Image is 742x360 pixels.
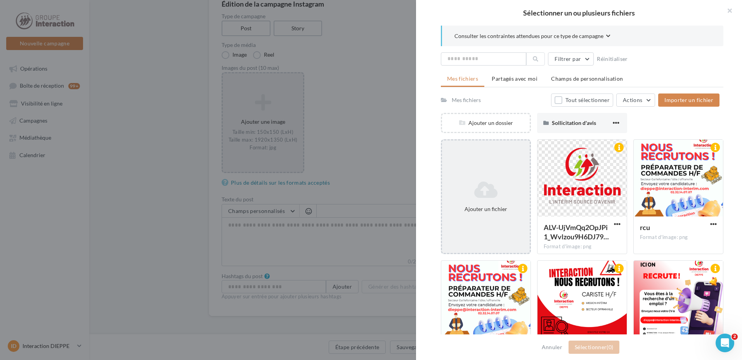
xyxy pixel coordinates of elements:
[548,52,594,66] button: Filtrer par
[452,96,481,104] div: Mes fichiers
[428,9,730,16] h2: Sélectionner un ou plusieurs fichiers
[616,93,655,107] button: Actions
[492,75,537,82] span: Partagés avec moi
[623,97,642,103] span: Actions
[447,75,478,82] span: Mes fichiers
[454,32,603,40] span: Consulter les contraintes attendues pour ce type de campagne
[552,119,596,126] span: Sollicitation d'avis
[544,223,609,241] span: ALV-UjVmQq2OpJPi1_Wvlzou9H6DJ79SXBC-IfPkrN8fSC1Ly5LtLEY5
[569,341,619,354] button: Sélectionner(0)
[454,32,610,42] button: Consulter les contraintes attendues pour ce type de campagne
[658,93,719,107] button: Importer un fichier
[664,97,713,103] span: Importer un fichier
[716,334,734,352] iframe: Intercom live chat
[594,54,631,64] button: Réinitialiser
[732,334,738,340] span: 2
[539,343,565,352] button: Annuler
[442,119,530,127] div: Ajouter un dossier
[607,344,613,350] span: (0)
[445,205,527,213] div: Ajouter un fichier
[551,75,623,82] span: Champs de personnalisation
[640,223,650,232] span: rcu
[551,93,613,107] button: Tout sélectionner
[640,234,717,241] div: Format d'image: png
[544,243,621,250] div: Format d'image: png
